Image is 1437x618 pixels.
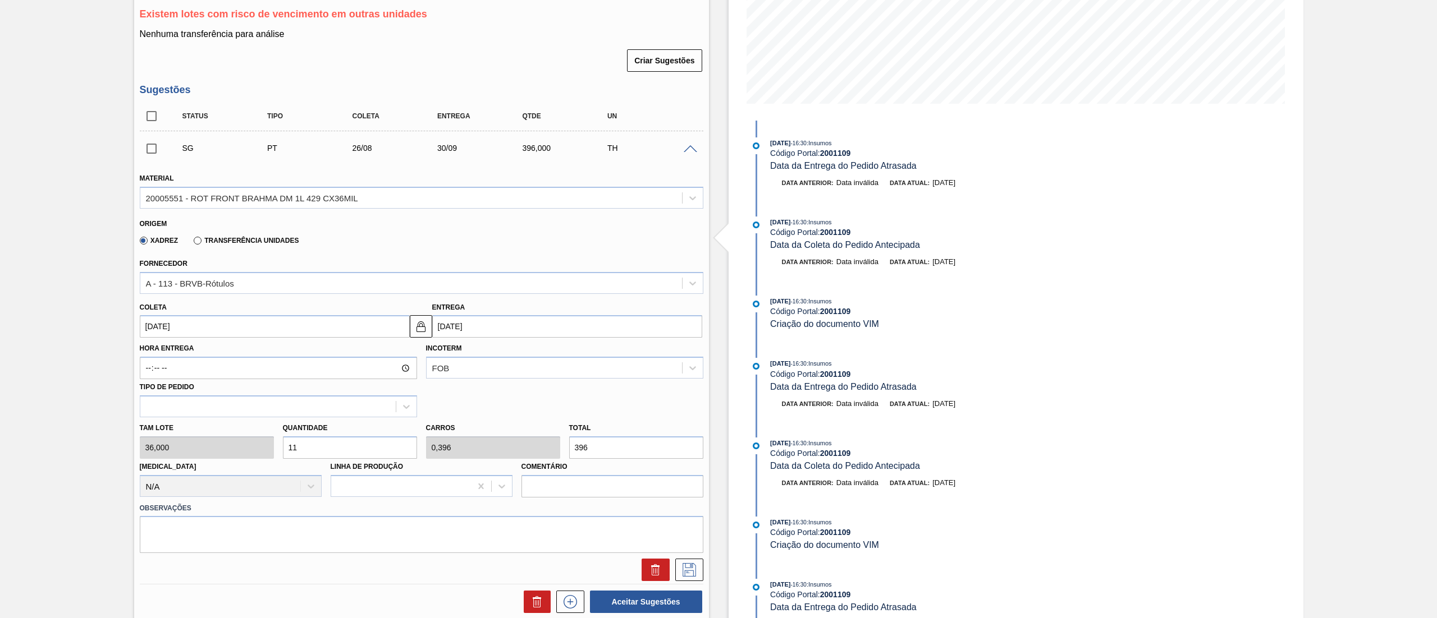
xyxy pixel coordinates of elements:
label: Linha de Produção [331,463,404,471]
label: Observações [140,500,703,516]
span: Data anterior: [782,400,834,407]
div: Pedido de Transferência [264,144,361,153]
p: Nenhuma transferência para análise [140,29,703,39]
span: : Insumos [807,140,832,146]
div: Salvar Sugestão [670,559,703,581]
div: TH [605,144,702,153]
div: Código Portal: [770,307,1037,316]
h3: Sugestões [140,84,703,96]
span: Data inválida [836,257,878,266]
div: Código Portal: [770,149,1037,158]
span: Criação do documento VIM [770,540,879,550]
strong: 2001109 [820,307,851,316]
img: atual [753,222,759,228]
span: : Insumos [807,519,832,525]
div: Código Portal: [770,528,1037,537]
img: atual [753,584,759,591]
div: Qtde [519,112,616,120]
strong: 2001109 [820,590,851,599]
label: Hora Entrega [140,340,417,357]
img: atual [753,363,759,370]
label: Fornecedor [140,260,187,268]
img: atual [753,301,759,307]
span: Data atual: [890,259,930,265]
span: : Insumos [807,219,832,225]
img: atual [753,522,759,528]
div: Tipo [264,112,361,120]
label: Transferência Unidades [194,237,299,245]
strong: 2001109 [820,370,851,379]
div: 396,000 [519,144,616,153]
div: Status [180,112,277,120]
span: Data atual: [890,400,930,407]
span: [DATE] [932,399,955,408]
span: Data atual: [890,179,930,186]
label: Xadrez [140,237,179,245]
img: locked [414,320,428,333]
button: locked [410,315,432,338]
span: Data atual: [890,479,930,486]
span: Data da Entrega do Pedido Atrasada [770,382,917,391]
label: Tam lote [140,420,274,436]
img: atual [753,142,759,149]
span: [DATE] [770,140,790,146]
span: - 16:30 [791,298,807,305]
strong: 2001109 [820,149,851,158]
span: Data da Coleta do Pedido Antecipada [770,240,920,250]
span: - 16:30 [791,140,807,146]
span: Data anterior: [782,179,834,186]
span: Data inválida [836,178,878,187]
input: dd/mm/yyyy [140,315,410,338]
span: [DATE] [770,519,790,525]
label: Tipo de pedido [140,383,194,391]
button: Criar Sugestões [627,49,702,72]
span: [DATE] [932,478,955,487]
div: 26/08/2025 [349,144,446,153]
span: Criação do documento VIM [770,319,879,329]
div: Código Portal: [770,590,1037,599]
strong: 2001109 [820,528,851,537]
input: dd/mm/yyyy [432,315,702,338]
button: Aceitar Sugestões [590,591,702,613]
div: 20005551 - ROT FRONT BRAHMA DM 1L 429 CX36MIL [146,193,358,202]
div: A - 113 - BRVB-Rótulos [146,278,234,288]
div: 30/09/2025 [434,144,532,153]
label: Material [140,174,174,182]
span: [DATE] [770,219,790,225]
div: Sugestão Criada [180,144,277,153]
label: Comentário [521,459,703,475]
span: [DATE] [770,440,790,446]
span: - 16:30 [791,440,807,446]
span: Data da Entrega do Pedido Atrasada [770,161,917,170]
label: Entrega [432,303,465,311]
span: - 16:30 [791,219,807,225]
div: Código Portal: [770,449,1037,458]
span: Data anterior: [782,259,834,265]
span: Data inválida [836,399,878,408]
label: Incoterm [426,344,462,352]
label: Coleta [140,303,167,311]
div: Excluir Sugestões [518,591,551,613]
img: atual [753,442,759,449]
label: [MEDICAL_DATA] [140,463,196,471]
span: : Insumos [807,581,832,588]
label: Origem [140,220,167,228]
span: Data da Entrega do Pedido Atrasada [770,602,917,612]
span: Existem lotes com risco de vencimento em outras unidades [140,8,427,20]
label: Quantidade [283,424,328,432]
span: : Insumos [807,298,832,305]
span: [DATE] [770,298,790,305]
div: Entrega [434,112,532,120]
span: Data da Coleta do Pedido Antecipada [770,461,920,471]
span: - 16:30 [791,582,807,588]
span: : Insumos [807,360,832,367]
div: Aceitar Sugestões [584,589,703,614]
div: UN [605,112,702,120]
div: Nova sugestão [551,591,584,613]
div: FOB [432,363,450,373]
strong: 2001109 [820,228,851,237]
div: Coleta [349,112,446,120]
label: Total [569,424,591,432]
div: Excluir Sugestão [636,559,670,581]
span: - 16:30 [791,519,807,525]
